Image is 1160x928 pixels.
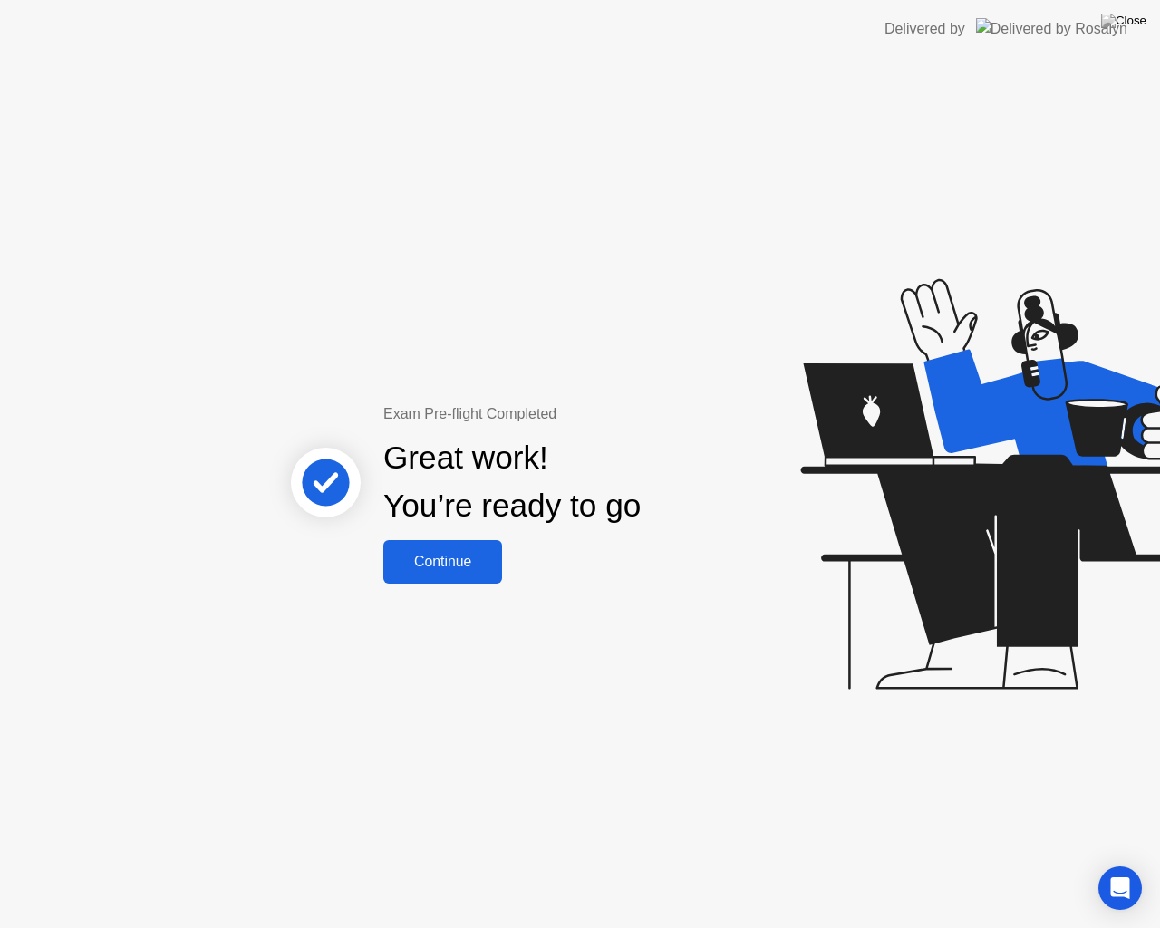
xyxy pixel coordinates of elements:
[383,540,502,584] button: Continue
[976,18,1127,39] img: Delivered by Rosalyn
[383,434,641,530] div: Great work! You’re ready to go
[389,554,497,570] div: Continue
[884,18,965,40] div: Delivered by
[1101,14,1146,28] img: Close
[1098,866,1142,910] div: Open Intercom Messenger
[383,403,758,425] div: Exam Pre-flight Completed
